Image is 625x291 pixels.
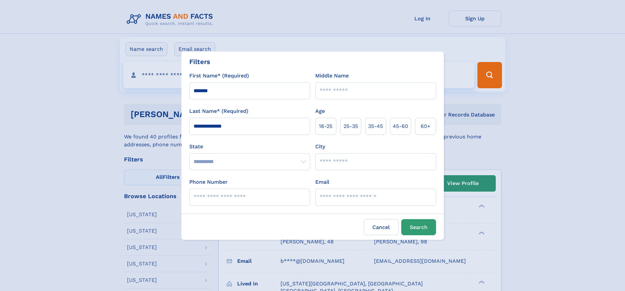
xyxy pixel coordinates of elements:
span: 18‑25 [319,122,332,130]
label: Middle Name [315,72,349,80]
button: Search [401,219,436,235]
label: Age [315,107,325,115]
label: Cancel [364,219,399,235]
label: Last Name* (Required) [189,107,248,115]
span: 35‑45 [368,122,383,130]
label: City [315,143,325,151]
span: 25‑35 [344,122,358,130]
span: 60+ [421,122,430,130]
label: First Name* (Required) [189,72,249,80]
label: Email [315,178,329,186]
label: State [189,143,310,151]
div: Filters [189,57,210,67]
span: 45‑60 [393,122,408,130]
label: Phone Number [189,178,228,186]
